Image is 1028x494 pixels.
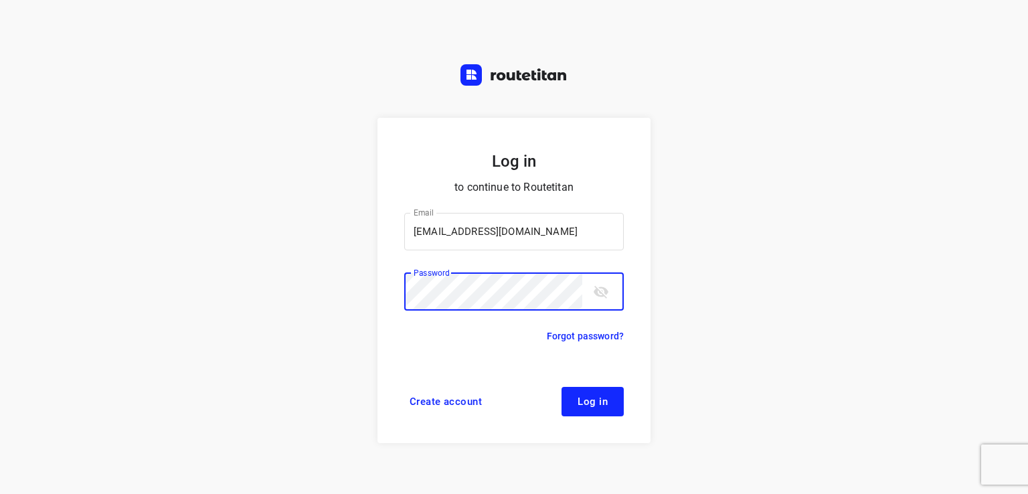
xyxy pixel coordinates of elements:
[404,150,624,173] h5: Log in
[547,328,624,344] a: Forgot password?
[578,396,608,407] span: Log in
[410,396,482,407] span: Create account
[460,64,568,89] a: Routetitan
[404,178,624,197] p: to continue to Routetitan
[404,387,487,416] a: Create account
[460,64,568,86] img: Routetitan
[588,278,614,305] button: toggle password visibility
[562,387,624,416] button: Log in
